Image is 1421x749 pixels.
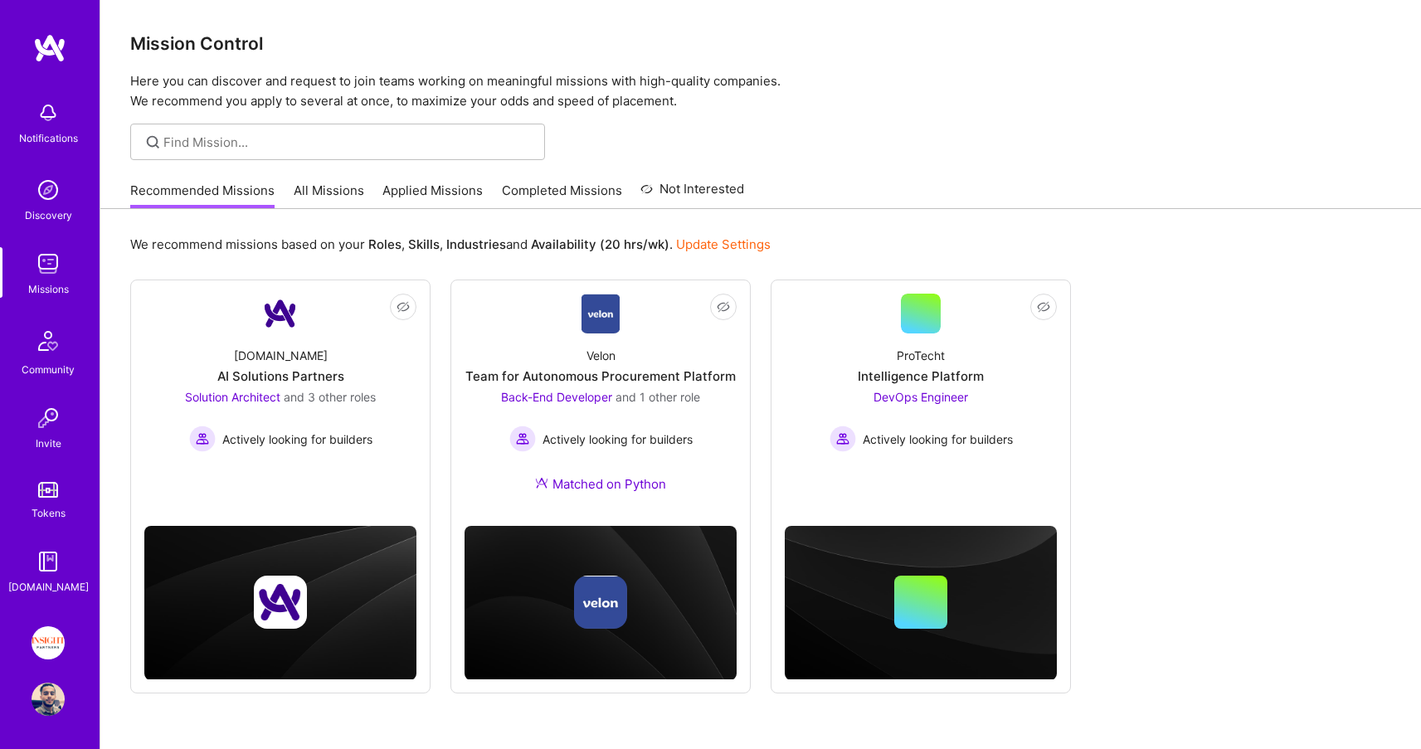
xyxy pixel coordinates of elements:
img: bell [32,96,65,129]
span: Actively looking for builders [222,430,372,448]
img: tokens [38,482,58,498]
div: Matched on Python [535,475,666,493]
span: Actively looking for builders [543,430,693,448]
div: [DOMAIN_NAME] [234,347,328,364]
i: icon EyeClosed [1037,300,1050,314]
img: teamwork [32,247,65,280]
img: Actively looking for builders [189,426,216,452]
div: Velon [586,347,616,364]
div: [DOMAIN_NAME] [8,578,89,596]
b: Availability (20 hrs/wk) [531,236,669,252]
a: ProTechtIntelligence PlatformDevOps Engineer Actively looking for buildersActively looking for bu... [785,294,1057,479]
span: Solution Architect [185,390,280,404]
div: Discovery [25,207,72,224]
a: Not Interested [640,179,744,209]
div: Intelligence Platform [858,367,984,385]
span: DevOps Engineer [874,390,968,404]
h3: Mission Control [130,33,1391,54]
a: Company Logo[DOMAIN_NAME]AI Solutions PartnersSolution Architect and 3 other rolesActively lookin... [144,294,416,479]
div: Invite [36,435,61,452]
a: Company LogoVelonTeam for Autonomous Procurement PlatformBack-End Developer and 1 other roleActiv... [465,294,737,513]
a: User Avatar [27,683,69,716]
a: Completed Missions [502,182,622,209]
a: Recommended Missions [130,182,275,209]
span: Actively looking for builders [863,430,1013,448]
img: Invite [32,401,65,435]
input: overall type: UNKNOWN_TYPE server type: NO_SERVER_DATA heuristic type: UNKNOWN_TYPE label: Find M... [163,134,533,151]
img: Insight Partners: Data & AI - Sourcing [32,626,65,659]
div: Notifications [19,129,78,147]
b: Skills [408,236,440,252]
span: Back-End Developer [501,390,612,404]
span: and 3 other roles [284,390,376,404]
div: AI Solutions Partners [217,367,344,385]
img: User Avatar [32,683,65,716]
img: Community [28,321,68,361]
img: Actively looking for builders [509,426,536,452]
img: Company logo [254,576,307,629]
a: Update Settings [676,236,771,252]
a: All Missions [294,182,364,209]
p: We recommend missions based on your , , and . [130,236,771,253]
b: Industries [446,236,506,252]
img: cover [785,526,1057,679]
img: Actively looking for builders [830,426,856,452]
div: ProTecht [897,347,945,364]
img: Company Logo [260,294,300,333]
b: Roles [368,236,401,252]
div: Tokens [32,504,66,522]
p: Here you can discover and request to join teams working on meaningful missions with high-quality ... [130,71,1391,111]
div: Missions [28,280,69,298]
i: icon EyeClosed [397,300,410,314]
span: and 1 other role [616,390,700,404]
i: icon EyeClosed [717,300,730,314]
img: Company Logo [582,294,620,333]
img: Company logo [574,576,627,629]
a: Insight Partners: Data & AI - Sourcing [27,626,69,659]
a: Applied Missions [382,182,483,209]
img: guide book [32,545,65,578]
i: icon SearchGrey [144,133,163,152]
img: discovery [32,173,65,207]
div: Team for Autonomous Procurement Platform [465,367,736,385]
img: Ateam Purple Icon [535,476,548,489]
img: cover [144,526,416,679]
img: logo [33,33,66,63]
img: cover [465,526,737,679]
div: Community [22,361,75,378]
